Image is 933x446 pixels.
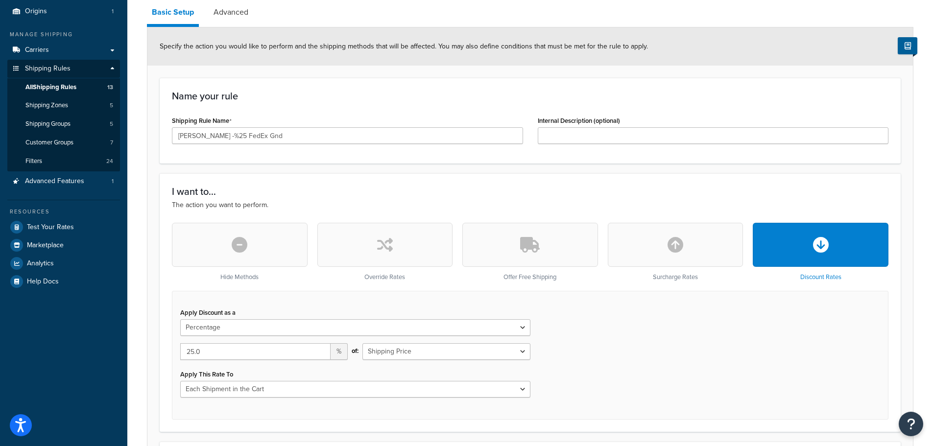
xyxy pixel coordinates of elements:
a: Customer Groups7 [7,134,120,152]
a: Shipping Zones5 [7,96,120,115]
li: Shipping Rules [7,60,120,171]
li: Advanced Features [7,172,120,190]
a: Advanced [209,0,253,24]
a: Advanced Features1 [7,172,120,190]
button: Show Help Docs [898,37,917,54]
a: Basic Setup [147,0,199,27]
div: Manage Shipping [7,30,120,39]
div: Offer Free Shipping [462,223,598,281]
a: Filters24 [7,152,120,170]
span: 1 [112,177,114,186]
p: The action you want to perform. [172,200,888,211]
span: Marketplace [27,241,64,250]
div: Resources [7,208,120,216]
span: Help Docs [27,278,59,286]
span: Shipping Groups [25,120,71,128]
a: Test Your Rates [7,218,120,236]
li: Filters [7,152,120,170]
span: Carriers [25,46,49,54]
li: Customer Groups [7,134,120,152]
span: Analytics [27,259,54,268]
li: Origins [7,2,120,21]
h3: I want to... [172,186,888,197]
button: Open Resource Center [899,412,923,436]
div: Override Rates [317,223,453,281]
span: 1 [112,7,114,16]
div: Surcharge Rates [608,223,743,281]
span: % [331,343,348,360]
span: 24 [106,157,113,165]
span: Shipping Rules [25,65,71,73]
h3: Name your rule [172,91,888,101]
label: Apply This Rate To [180,371,233,378]
a: Analytics [7,255,120,272]
a: Carriers [7,41,120,59]
span: Test Your Rates [27,223,74,232]
span: 7 [110,139,113,147]
span: 5 [110,101,113,110]
label: Internal Description (optional) [538,117,620,124]
a: Shipping Rules [7,60,120,78]
a: Help Docs [7,273,120,290]
span: Origins [25,7,47,16]
span: Shipping Zones [25,101,68,110]
span: All Shipping Rules [25,83,76,92]
a: Shipping Groups5 [7,115,120,133]
span: Customer Groups [25,139,73,147]
span: Filters [25,157,42,165]
a: Marketplace [7,236,120,254]
label: Apply Discount as a [180,309,236,316]
li: Shipping Zones [7,96,120,115]
li: Shipping Groups [7,115,120,133]
span: Specify the action you would like to perform and the shipping methods that will be affected. You ... [160,41,648,51]
span: of: [352,344,359,358]
a: Origins1 [7,2,120,21]
a: AllShipping Rules13 [7,78,120,96]
label: Shipping Rule Name [172,117,232,125]
span: 13 [107,83,113,92]
span: 5 [110,120,113,128]
div: Hide Methods [172,223,308,281]
div: Discount Rates [753,223,888,281]
span: Advanced Features [25,177,84,186]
